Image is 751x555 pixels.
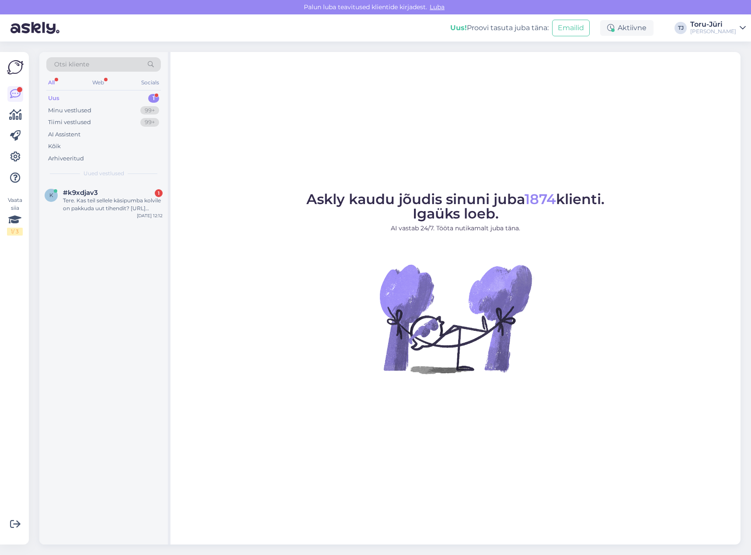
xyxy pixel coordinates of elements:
div: Minu vestlused [48,106,91,115]
span: Luba [427,3,447,11]
div: Vaata siia [7,196,23,236]
div: Arhiveeritud [48,154,84,163]
img: Askly Logo [7,59,24,76]
img: No Chat active [377,240,534,397]
div: Tiimi vestlused [48,118,91,127]
b: Uus! [450,24,467,32]
div: Proovi tasuta juba täna: [450,23,549,33]
div: Uus [48,94,59,103]
p: AI vastab 24/7. Tööta nutikamalt juba täna. [306,224,605,233]
div: Tere. Kas teil sellele käsipumba kolvile on pakkuda uut tihendit? [URL][DOMAIN_NAME] [63,197,163,212]
a: Toru-Jüri[PERSON_NAME] [690,21,746,35]
div: TJ [675,22,687,34]
span: Askly kaudu jõudis sinuni juba klienti. Igaüks loeb. [306,191,605,222]
div: 1 [155,189,163,197]
button: Emailid [552,20,590,36]
div: [DATE] 12:12 [137,212,163,219]
div: Kõik [48,142,61,151]
div: AI Assistent [48,130,80,139]
div: Aktiivne [600,20,654,36]
span: #k9xdjav3 [63,189,98,197]
div: 99+ [140,106,159,115]
div: Web [90,77,106,88]
span: k [49,192,53,198]
div: 1 [148,94,159,103]
div: Socials [139,77,161,88]
div: All [46,77,56,88]
span: Otsi kliente [54,60,89,69]
div: 1 / 3 [7,228,23,236]
span: 1874 [525,191,556,208]
div: 99+ [140,118,159,127]
div: Toru-Jüri [690,21,736,28]
div: [PERSON_NAME] [690,28,736,35]
span: Uued vestlused [83,170,124,177]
